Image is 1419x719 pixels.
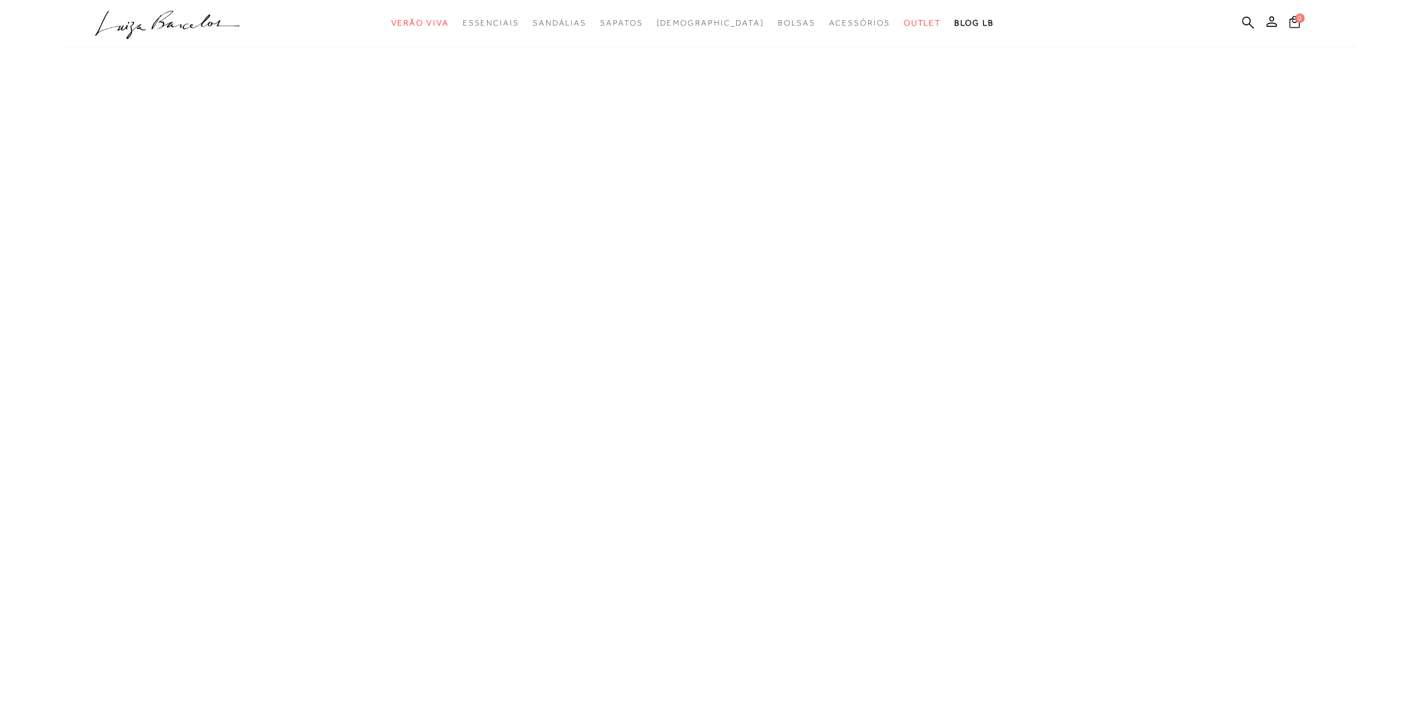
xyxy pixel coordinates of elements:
span: Outlet [904,18,942,28]
span: Verão Viva [391,18,449,28]
span: 0 [1296,13,1305,23]
a: categoryNavScreenReaderText [778,11,816,36]
a: categoryNavScreenReaderText [829,11,890,36]
span: Acessórios [829,18,890,28]
span: Bolsas [778,18,816,28]
a: noSubCategoriesText [657,11,765,36]
span: Sandálias [533,18,587,28]
a: categoryNavScreenReaderText [904,11,942,36]
a: categoryNavScreenReaderText [463,11,519,36]
span: BLOG LB [955,18,994,28]
span: Sapatos [600,18,642,28]
a: categoryNavScreenReaderText [391,11,449,36]
span: [DEMOGRAPHIC_DATA] [657,18,765,28]
a: categoryNavScreenReaderText [533,11,587,36]
a: categoryNavScreenReaderText [600,11,642,36]
button: 0 [1286,15,1305,33]
span: Essenciais [463,18,519,28]
a: BLOG LB [955,11,994,36]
